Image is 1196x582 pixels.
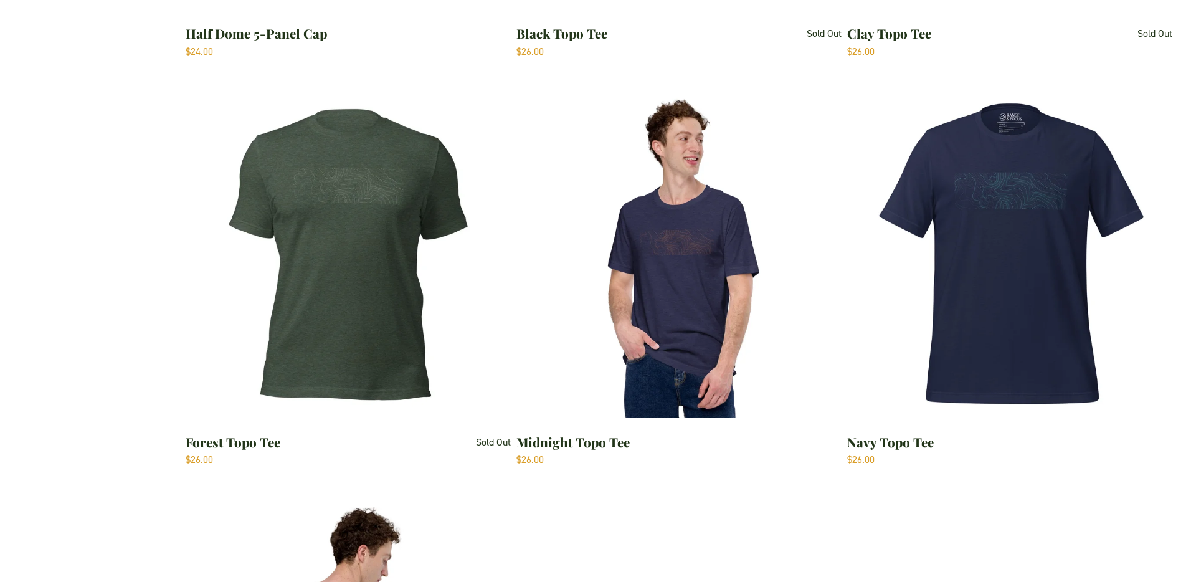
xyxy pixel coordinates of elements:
[186,454,280,465] div: $26.00
[476,436,511,448] div: Sold Out
[516,93,841,417] img: unisex-staple-t-shirt-heather-midnight-navy-front-68d816836e189.jpg
[516,454,630,465] div: $26.00
[847,27,931,41] div: Clay Topo Tee
[847,45,931,57] div: $26.00
[516,93,841,465] a: Midnight Topo Tee
[847,93,1172,417] img: unisex-staple-t-shirt-navy-front-68d81e29d0df0.jpg
[516,436,630,449] div: Midnight Topo Tee
[847,436,934,449] div: Navy Topo Tee
[847,93,1172,465] a: Navy Topo Tee
[186,27,327,41] div: Half Dome 5-Panel Cap
[186,45,327,57] div: $24.00
[186,93,510,465] a: Forest Topo Tee
[847,454,934,465] div: $26.00
[516,27,607,41] div: Black Topo Tee
[186,436,280,449] div: Forest Topo Tee
[1137,27,1172,39] div: Sold Out
[516,45,607,57] div: $26.00
[807,27,842,39] div: Sold Out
